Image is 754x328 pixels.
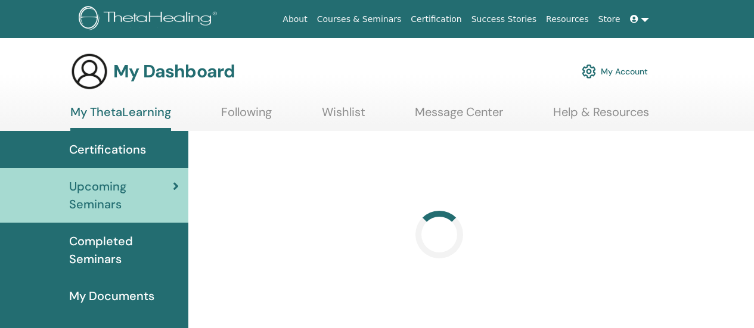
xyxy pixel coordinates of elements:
span: Completed Seminars [69,232,179,268]
a: Resources [541,8,594,30]
a: My ThetaLearning [70,105,171,131]
a: Store [594,8,625,30]
a: My Account [582,58,648,85]
span: Certifications [69,140,146,158]
span: Upcoming Seminars [69,177,173,213]
h3: My Dashboard [113,61,235,82]
a: About [278,8,312,30]
a: Following [221,105,272,128]
a: Wishlist [322,105,365,128]
span: My Documents [69,287,154,305]
a: Certification [406,8,466,30]
a: Message Center [415,105,503,128]
a: Help & Resources [553,105,649,128]
img: generic-user-icon.jpg [70,52,108,90]
img: logo.png [79,6,221,33]
img: cog.svg [582,61,596,82]
a: Success Stories [467,8,541,30]
a: Courses & Seminars [312,8,407,30]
